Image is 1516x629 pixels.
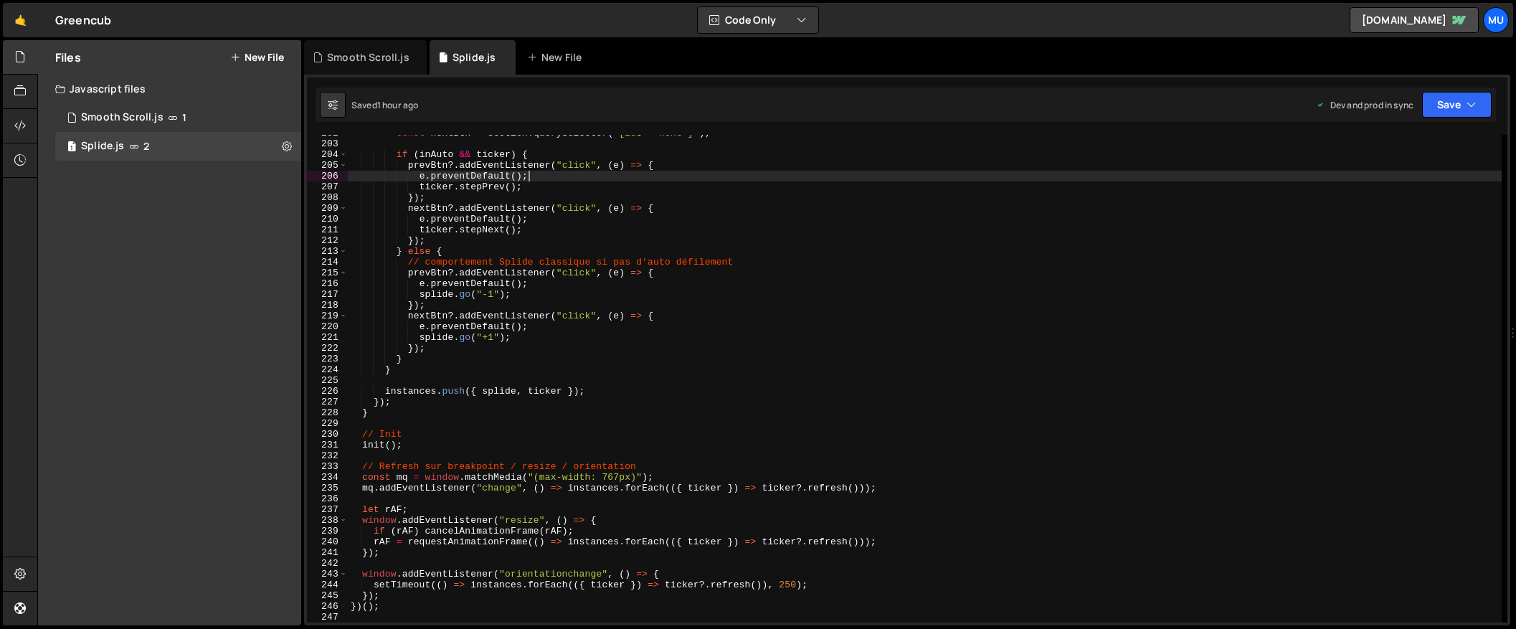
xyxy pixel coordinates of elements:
div: 240 [307,536,348,547]
div: 220 [307,321,348,332]
div: 212 [307,235,348,246]
div: 242 [307,558,348,569]
a: Mu [1483,7,1509,33]
div: 233 [307,461,348,472]
div: 239 [307,526,348,536]
div: 229 [307,418,348,429]
div: 223 [307,354,348,364]
div: 217 [307,289,348,300]
div: Dev and prod in sync [1316,99,1413,111]
div: 247 [307,612,348,623]
div: 234 [307,472,348,483]
div: Javascript files [38,75,301,103]
div: 1 hour ago [377,99,419,111]
div: 207 [307,181,348,192]
button: Code Only [698,7,818,33]
div: Smooth Scroll.js [81,111,164,124]
div: 228 [307,407,348,418]
div: 246 [307,601,348,612]
div: 208 [307,192,348,203]
a: [DOMAIN_NAME] [1350,7,1479,33]
div: 231 [307,440,348,450]
div: 244 [307,580,348,590]
div: 16982/46574.js [55,132,301,161]
div: 211 [307,224,348,235]
div: Saved [351,99,418,111]
div: 241 [307,547,348,558]
div: 214 [307,257,348,268]
button: Save [1422,92,1492,118]
div: 218 [307,300,348,311]
div: 226 [307,386,348,397]
div: 224 [307,364,348,375]
div: 225 [307,375,348,386]
div: 219 [307,311,348,321]
div: 222 [307,343,348,354]
div: 16982/46575.js [55,103,301,132]
div: 204 [307,149,348,160]
div: 215 [307,268,348,278]
a: 🤙 [3,3,38,37]
div: Smooth Scroll.js [327,50,409,65]
div: 216 [307,278,348,289]
div: New File [527,50,587,65]
div: Splide.js [453,50,496,65]
div: Splide.js [81,140,124,153]
div: 213 [307,246,348,257]
div: 243 [307,569,348,580]
button: New File [230,52,284,63]
div: 209 [307,203,348,214]
span: 1 [182,112,186,123]
span: 2 [143,141,149,152]
div: 232 [307,450,348,461]
div: 203 [307,138,348,149]
div: 245 [307,590,348,601]
div: 230 [307,429,348,440]
div: 237 [307,504,348,515]
div: 236 [307,493,348,504]
div: 206 [307,171,348,181]
div: Greencub [55,11,111,29]
div: 205 [307,160,348,171]
div: 221 [307,332,348,343]
span: 1 [67,142,76,153]
h2: Files [55,49,81,65]
div: 235 [307,483,348,493]
div: 227 [307,397,348,407]
div: 210 [307,214,348,224]
div: 238 [307,515,348,526]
